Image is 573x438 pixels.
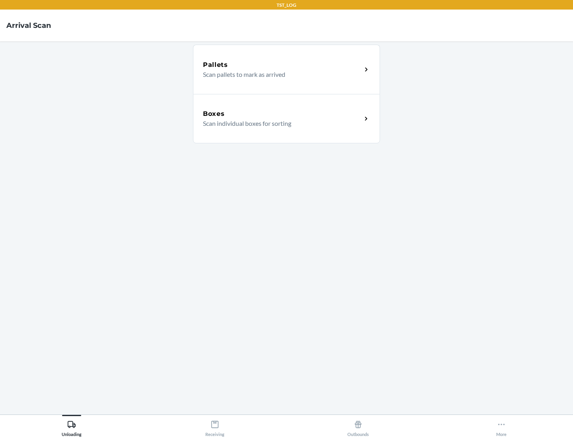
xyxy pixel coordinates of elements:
h5: Boxes [203,109,225,119]
button: Receiving [143,415,286,437]
h5: Pallets [203,60,228,70]
div: Receiving [205,417,224,437]
div: Unloading [62,417,82,437]
p: TST_LOG [277,2,296,9]
a: PalletsScan pallets to mark as arrived [193,45,380,94]
button: More [430,415,573,437]
div: Outbounds [347,417,369,437]
h4: Arrival Scan [6,20,51,31]
p: Scan pallets to mark as arrived [203,70,355,79]
button: Outbounds [286,415,430,437]
div: More [496,417,507,437]
p: Scan individual boxes for sorting [203,119,355,128]
a: BoxesScan individual boxes for sorting [193,94,380,143]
